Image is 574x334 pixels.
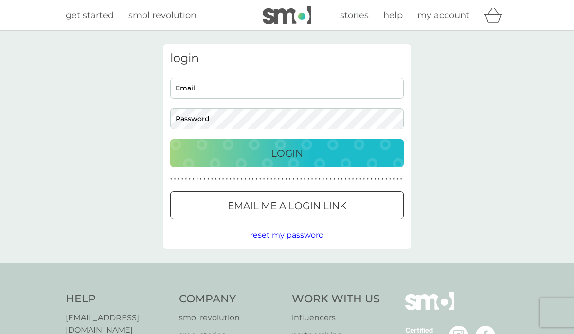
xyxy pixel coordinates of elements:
p: ● [315,177,317,182]
span: my account [417,10,469,20]
p: ● [289,177,291,182]
div: basket [484,5,508,25]
p: ● [371,177,373,182]
p: ● [193,177,195,182]
p: ● [300,177,302,182]
a: help [383,8,403,22]
p: ● [204,177,206,182]
h4: Company [179,292,283,307]
p: ● [293,177,295,182]
h3: login [170,52,404,66]
p: ● [252,177,254,182]
p: ● [196,177,198,182]
p: ● [323,177,324,182]
a: my account [417,8,469,22]
p: ● [348,177,350,182]
p: ● [304,177,306,182]
a: get started [66,8,114,22]
p: ● [174,177,176,182]
p: ● [356,177,358,182]
p: Login [271,145,303,161]
p: ● [363,177,365,182]
p: ● [400,177,402,182]
p: Email me a login link [228,198,346,213]
a: influencers [292,312,380,324]
p: ● [319,177,321,182]
p: ● [274,177,276,182]
p: ● [222,177,224,182]
p: ● [374,177,376,182]
p: ● [285,177,287,182]
h4: Help [66,292,169,307]
p: ● [185,177,187,182]
p: ● [330,177,332,182]
p: ● [296,177,298,182]
p: ● [200,177,202,182]
p: ● [307,177,309,182]
p: ● [218,177,220,182]
p: ● [352,177,354,182]
h4: Work With Us [292,292,380,307]
p: ● [282,177,284,182]
p: ● [341,177,343,182]
button: Login [170,139,404,167]
a: smol revolution [128,8,197,22]
p: ● [389,177,391,182]
p: ● [237,177,239,182]
a: stories [340,8,369,22]
p: ● [170,177,172,182]
p: ● [378,177,380,182]
p: ● [344,177,346,182]
p: ● [226,177,228,182]
p: ● [278,177,280,182]
p: ● [263,177,265,182]
span: stories [340,10,369,20]
p: ● [189,177,191,182]
p: ● [267,177,269,182]
p: ● [207,177,209,182]
p: ● [393,177,395,182]
span: help [383,10,403,20]
p: ● [359,177,361,182]
p: ● [241,177,243,182]
span: reset my password [250,230,324,240]
p: ● [385,177,387,182]
p: ● [326,177,328,182]
p: ● [334,177,336,182]
p: ● [233,177,235,182]
p: ● [367,177,369,182]
p: ● [382,177,384,182]
p: ● [181,177,183,182]
span: smol revolution [128,10,197,20]
p: ● [230,177,232,182]
img: smol [263,6,311,24]
p: ● [178,177,179,182]
p: ● [215,177,217,182]
button: Email me a login link [170,191,404,219]
p: ● [311,177,313,182]
a: smol revolution [179,312,283,324]
p: ● [259,177,261,182]
p: ● [337,177,339,182]
p: ● [396,177,398,182]
span: get started [66,10,114,20]
p: ● [270,177,272,182]
button: reset my password [250,229,324,242]
p: ● [255,177,257,182]
img: smol [405,292,454,325]
p: ● [211,177,213,182]
p: ● [248,177,250,182]
p: ● [245,177,247,182]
